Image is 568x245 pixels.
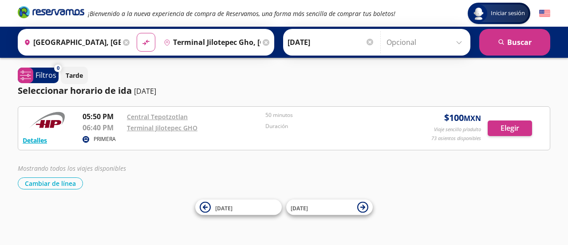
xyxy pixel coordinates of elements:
[23,136,47,145] button: Detalles
[160,31,260,53] input: Buscar Destino
[434,126,481,133] p: Viaje sencillo p/adulto
[57,64,59,72] span: 0
[18,5,84,21] a: Brand Logo
[444,111,481,125] span: $ 100
[18,177,83,189] button: Cambiar de línea
[195,200,282,215] button: [DATE]
[18,5,84,19] i: Brand Logo
[387,31,466,53] input: Opcional
[23,111,71,129] img: RESERVAMOS
[66,71,83,80] p: Tarde
[488,120,532,136] button: Elegir
[291,204,308,212] span: [DATE]
[18,84,132,97] p: Seleccionar horario de ida
[215,204,233,212] span: [DATE]
[94,135,116,143] p: PRIMERA
[487,9,529,18] span: Iniciar sesión
[83,111,122,122] p: 05:50 PM
[479,29,550,56] button: Buscar
[88,9,395,18] em: ¡Bienvenido a la nueva experiencia de compra de Reservamos, una forma más sencilla de comprar tus...
[265,111,399,119] p: 50 minutos
[127,124,197,132] a: Terminal Jilotepec GHO
[127,112,188,121] a: Central Tepotzotlan
[288,31,375,53] input: Elegir Fecha
[83,122,122,133] p: 06:40 PM
[286,200,373,215] button: [DATE]
[265,122,399,130] p: Duración
[431,135,481,142] p: 73 asientos disponibles
[464,113,481,123] small: MXN
[539,8,550,19] button: English
[61,67,88,84] button: Tarde
[35,70,56,80] p: Filtros
[20,31,121,53] input: Buscar Origen
[18,164,126,173] em: Mostrando todos los viajes disponibles
[18,68,59,83] button: 0Filtros
[134,86,156,96] p: [DATE]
